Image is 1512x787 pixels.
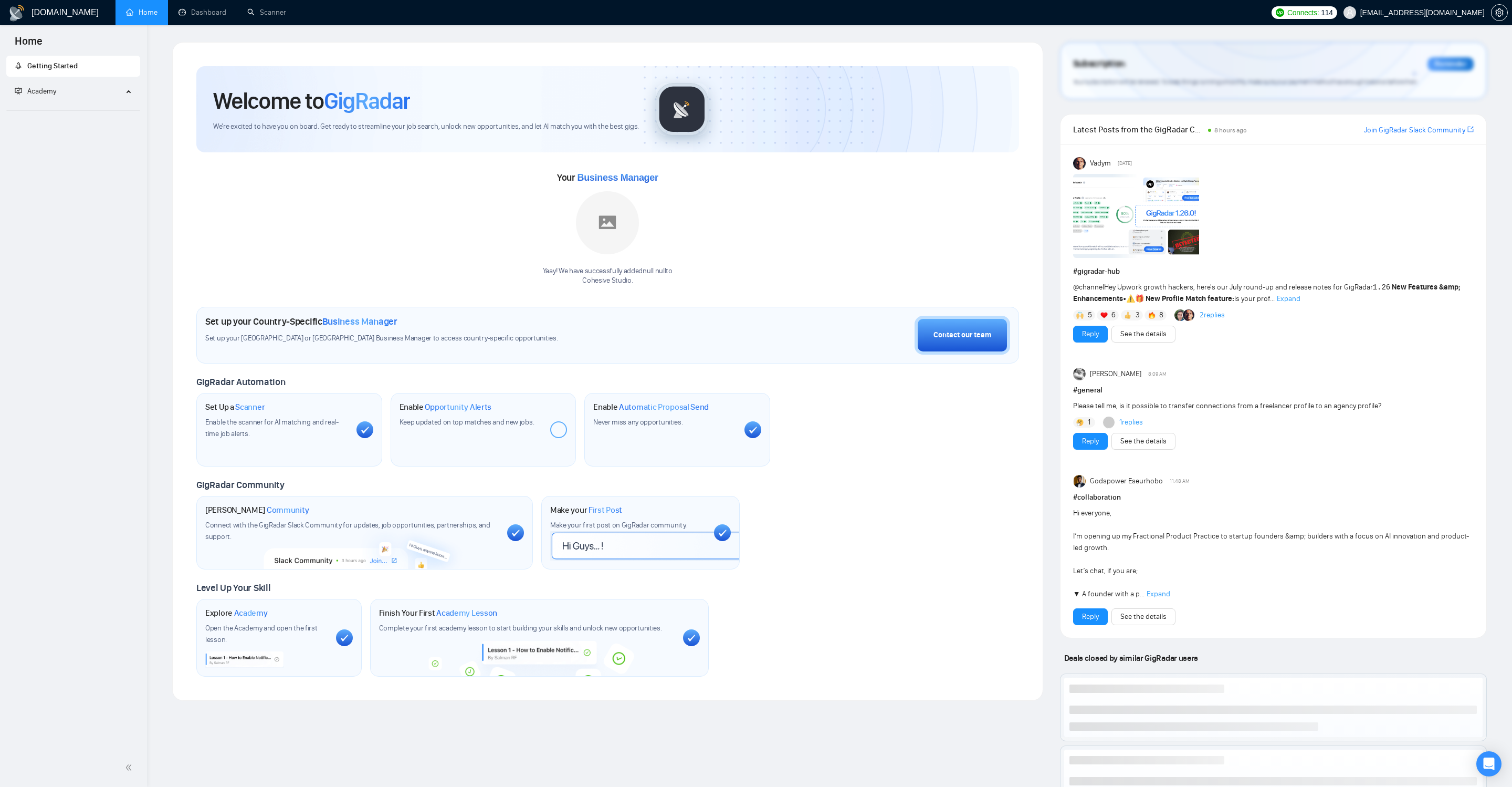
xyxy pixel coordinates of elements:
[1148,312,1156,319] img: 🔥
[1214,127,1247,134] span: 8 hours ago
[1111,326,1175,343] button: See the details
[1276,8,1284,17] img: upwork-logo.png
[15,87,22,95] span: fund-projection-screen
[196,479,285,491] span: GigRadar Community
[1073,385,1474,396] h1: # general
[1111,433,1175,450] button: See the details
[196,582,270,594] span: Level Up Your Skill
[1170,477,1190,486] span: 11:48 AM
[557,172,658,183] span: Your
[1492,8,1507,17] span: setting
[1277,294,1300,303] span: Expand
[205,316,397,327] h1: Set up your Country-Specific
[1073,608,1108,625] button: Reply
[196,376,285,388] span: GigRadar Automation
[543,276,673,286] p: Cohesive Studio .
[1147,589,1170,598] span: Expand
[1073,266,1474,277] h1: # gigradar-hub
[543,266,673,286] div: Yaay! We have successfully added null null to
[1076,312,1084,319] img: 🙌
[1146,294,1234,303] strong: New Profile Match feature:
[178,8,226,17] a: dashboardDashboard
[1124,312,1131,319] img: 👍
[1073,283,1104,292] span: @channel
[1090,475,1163,487] span: Godspower Eseurhobo
[1088,310,1092,320] span: 5
[205,402,265,412] h1: Set Up a
[379,608,497,618] h1: Finish Your First
[1118,159,1132,168] span: [DATE]
[27,87,56,96] span: Academy
[1135,294,1144,303] span: 🎁
[205,521,490,541] span: Connect with the GigRadar Slack Community for updates, job opportunities, partnerships, and support.
[1346,9,1353,16] span: user
[550,505,622,515] h1: Make your
[379,624,662,633] span: Complete your first academy lesson to start building your skills and unlock new opportunities.
[6,34,51,56] span: Home
[1073,157,1086,170] img: Vadym
[425,402,491,412] span: Opportunity Alerts
[1427,57,1474,71] div: Reminder
[1060,649,1202,667] span: Deals closed by similar GigRadar users
[205,624,318,644] span: Open the Academy and open the first lesson.
[205,608,268,618] h1: Explore
[1467,125,1474,133] span: export
[1082,611,1099,623] a: Reply
[656,83,708,136] img: gigradar-logo.png
[1321,7,1332,18] span: 114
[400,418,534,427] span: Keep updated on top matches and new jobs.
[15,62,22,69] span: rocket
[1082,436,1099,447] a: Reply
[1073,401,1381,410] span: Please tell me, is it possible to transfer connections from a freelancer profile to an agency pro...
[1148,369,1167,379] span: 8:09 AM
[1120,328,1167,340] a: See the details
[1159,310,1163,320] span: 8
[421,641,657,676] img: academy-bg.png
[1073,433,1108,450] button: Reply
[125,762,135,773] span: double-left
[1073,509,1469,598] span: Hi everyone, I’m opening up my Fractional Product Practice to startup founders &amp; builders wit...
[1073,174,1199,258] img: F09AC4U7ATU-image.png
[205,334,688,344] span: Set up your [GEOGRAPHIC_DATA] or [GEOGRAPHIC_DATA] Business Manager to access country-specific op...
[1073,492,1474,503] h1: # collaboration
[1090,368,1141,380] span: [PERSON_NAME]
[1082,328,1099,340] a: Reply
[1200,310,1225,320] a: 2replies
[576,191,639,254] img: placeholder.png
[247,8,286,17] a: searchScanner
[264,521,465,569] img: slackcommunity-bg.png
[213,87,410,115] h1: Welcome to
[1073,55,1125,73] span: Subscription
[1136,310,1140,320] span: 3
[1120,611,1167,623] a: See the details
[6,56,140,77] li: Getting Started
[126,8,157,17] a: homeHome
[1364,125,1465,136] a: Join GigRadar Slack Community
[213,122,639,132] span: We're excited to have you on board. Get ready to streamline your job search, unlock new opportuni...
[1174,309,1186,321] img: Alex B
[6,106,140,113] li: Academy Homepage
[577,172,658,183] span: Business Manager
[1111,310,1116,320] span: 6
[1076,419,1084,426] img: 🤔
[915,316,1010,355] button: Contact our team
[593,402,709,412] h1: Enable
[1126,294,1135,303] span: ⚠️
[1467,125,1474,134] a: export
[234,608,268,618] span: Academy
[1111,608,1175,625] button: See the details
[235,402,265,412] span: Scanner
[8,5,25,22] img: logo
[593,418,682,427] span: Never miss any opportunities.
[1491,8,1508,17] a: setting
[1120,436,1167,447] a: See the details
[1073,78,1418,86] span: Your subscription will be renewed. To keep things running smoothly, make sure your payment method...
[1073,326,1108,343] button: Reply
[1073,283,1461,303] span: Hey Upwork growth hackers, here's our July round-up and release notes for GigRadar • is your prof...
[589,505,622,515] span: First Post
[400,402,492,412] h1: Enable
[933,329,991,341] div: Contact our team
[15,87,56,96] span: Academy
[1476,751,1501,776] div: Open Intercom Messenger
[322,316,397,327] span: Business Manager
